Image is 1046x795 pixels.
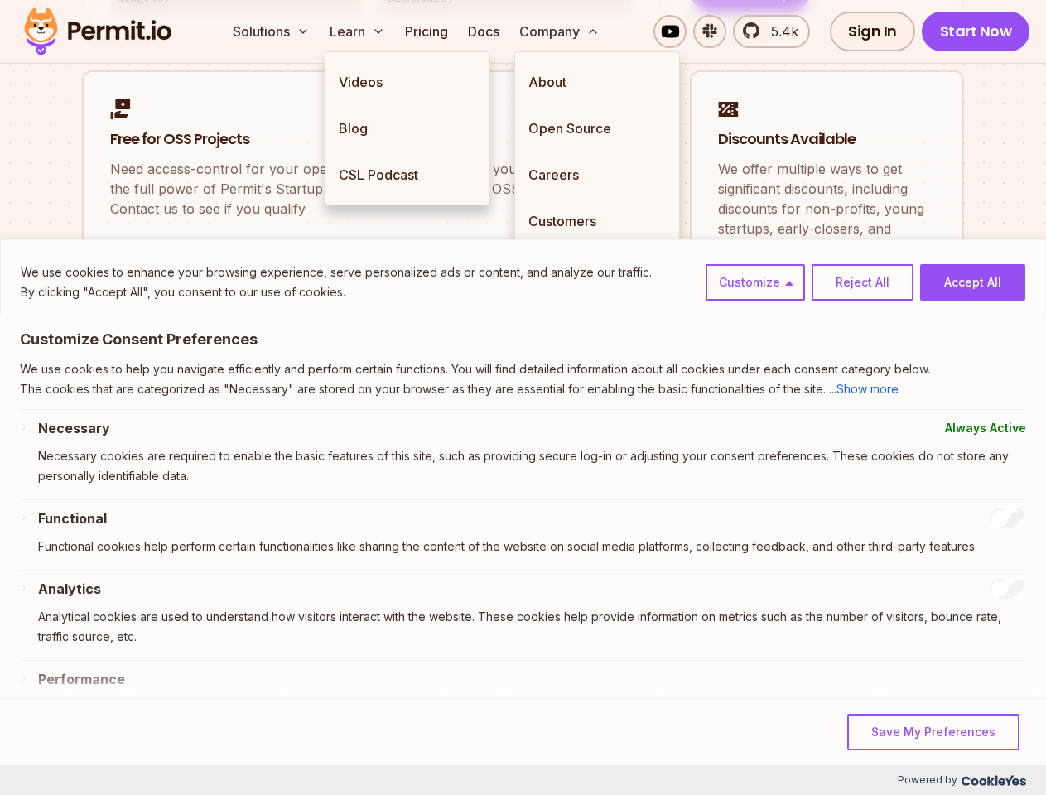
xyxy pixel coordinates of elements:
button: Reject All [812,264,913,301]
a: Videos [325,59,489,105]
button: Accept All [920,264,1025,301]
p: Functional cookies help perform certain functionalities like sharing the content of the website o... [38,537,1026,556]
p: We use cookies to enhance your browsing experience, serve personalized ads or content, and analyz... [21,263,652,282]
input: Enable Functional [990,508,1026,528]
button: Show more [836,379,899,399]
span: Always Active [945,418,1026,438]
p: We offer multiple ways to get significant discounts, including discounts for non-profits, young s... [718,159,936,258]
a: Discounts AvailableWe offer multiple ways to get significant discounts, including discounts for n... [690,70,964,320]
h2: Discounts Available [718,129,936,150]
h2: Free for OSS Projects [110,129,632,150]
img: Cookieyes logo [962,775,1026,786]
button: Analytics [38,579,101,599]
button: Functional [38,508,107,528]
img: Permit logo [17,3,179,60]
a: Free for OSS ProjectsNeed access-control for your open-source project? We got you covered! Enjoy ... [82,70,660,320]
a: Customers [515,198,679,244]
a: Start Now [922,12,1030,51]
p: The cookies that are categorized as "Necessary" are stored on your browser as they are essential ... [20,379,1026,399]
button: Solutions [226,15,316,48]
a: About [515,59,679,105]
span: Customize Consent Preferences [20,330,258,349]
a: Pricing [398,15,455,48]
button: Customize [706,264,805,301]
a: Docs [461,15,506,48]
button: Company [513,15,606,48]
a: Sign In [830,12,915,51]
button: Learn [323,15,392,48]
a: Open Source [515,105,679,152]
p: Need access-control for your open-source project? We got you covered! Enjoy the full power of Per... [110,159,632,219]
a: 5.4k [733,15,810,48]
a: CSL Podcast [325,152,489,198]
a: Careers [515,152,679,198]
p: By clicking "Accept All", you consent to our use of cookies. [21,282,652,302]
button: Necessary [38,418,110,438]
span: 5.4k [761,22,798,41]
p: Analytical cookies are used to understand how visitors interact with the website. These cookies h... [38,607,1026,647]
a: Blog [325,105,489,152]
p: Necessary cookies are required to enable the basic features of this site, such as providing secur... [38,446,1026,486]
button: Save My Preferences [847,714,1019,750]
input: Enable Analytics [990,579,1026,599]
p: We use cookies to help you navigate efficiently and perform certain functions. You will find deta... [20,359,1026,379]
